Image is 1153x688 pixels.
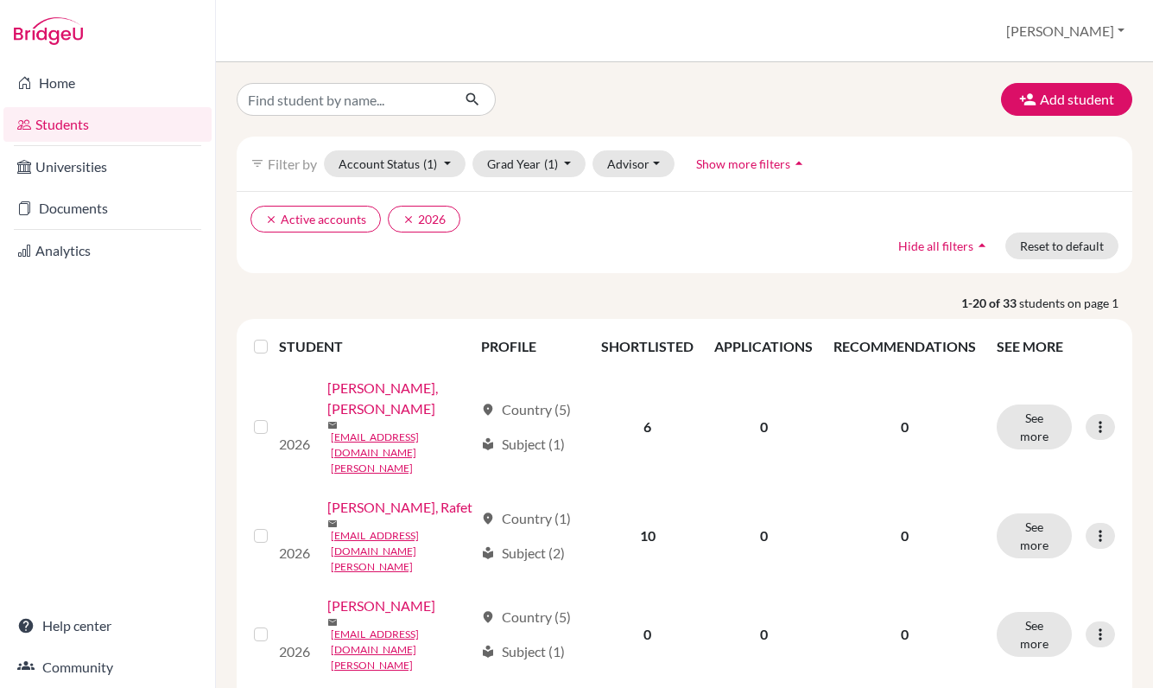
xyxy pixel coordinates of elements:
button: Reset to default [1005,233,1118,259]
i: clear [402,213,415,226]
p: 0 [833,417,976,437]
div: Subject (1) [481,641,565,662]
button: Grad Year(1) [472,150,586,177]
td: 0 [591,585,704,684]
td: 0 [704,585,823,684]
button: Advisor [592,150,675,177]
p: 0 [833,624,976,645]
span: local_library [481,546,495,560]
a: Analytics [3,233,212,268]
span: Filter by [268,156,317,172]
p: 0 [833,526,976,546]
img: Ahmad Kamrizamil, Qaid Izzat [279,399,314,434]
div: Country (5) [481,399,571,420]
span: mail [327,519,338,529]
span: location_on [481,403,495,417]
button: clearActive accounts [250,206,381,233]
a: Community [3,650,212,685]
span: students on page 1 [1019,294,1132,312]
img: Amiraslanov, Rafet [279,508,314,543]
a: Help center [3,608,212,643]
a: [PERSON_NAME] [327,596,435,616]
td: 0 [704,367,823,487]
th: SHORTLISTED [591,326,704,367]
p: 2026 [279,543,314,564]
button: Show more filtersarrow_drop_up [681,150,822,177]
i: filter_list [250,156,264,170]
th: APPLICATIONS [704,326,823,367]
td: 6 [591,367,704,487]
a: [EMAIL_ADDRESS][DOMAIN_NAME][PERSON_NAME] [331,627,473,673]
a: [EMAIL_ADDRESS][DOMAIN_NAME][PERSON_NAME] [331,528,473,575]
div: Country (5) [481,607,571,627]
button: [PERSON_NAME] [998,15,1132,48]
button: See more [997,612,1072,657]
p: 2026 [279,434,314,455]
th: SEE MORE [986,326,1125,367]
div: Subject (1) [481,434,565,455]
th: STUDENT [279,326,471,367]
a: Universities [3,150,212,184]
button: Hide all filtersarrow_drop_up [884,233,1005,259]
td: 0 [704,487,823,585]
a: Home [3,66,212,100]
span: mail [327,617,338,627]
a: [EMAIL_ADDRESS][DOMAIN_NAME][PERSON_NAME] [331,430,473,476]
th: PROFILE [471,326,591,367]
a: Documents [3,191,212,226]
a: [PERSON_NAME], Rafet [327,497,472,518]
button: Add student [1001,83,1132,116]
span: local_library [481,645,495,659]
div: Subject (2) [481,543,565,564]
img: Bridge-U [14,17,83,45]
i: arrow_drop_up [790,155,808,172]
i: arrow_drop_up [973,237,991,254]
a: Students [3,107,212,142]
span: location_on [481,610,495,624]
img: Asadova, Yasmina [279,607,314,641]
span: Hide all filters [898,239,973,253]
th: RECOMMENDATIONS [823,326,986,367]
div: Country (1) [481,508,571,529]
td: 10 [591,487,704,585]
span: local_library [481,437,495,451]
strong: 1-20 of 33 [961,294,1019,312]
span: mail [327,420,338,430]
a: [PERSON_NAME], [PERSON_NAME] [327,378,473,419]
span: Show more filters [696,156,790,171]
button: See more [997,405,1072,449]
p: 2026 [279,641,314,662]
span: (1) [423,156,437,171]
i: clear [265,213,277,226]
input: Find student by name... [237,83,451,116]
button: See more [997,513,1072,558]
span: location_on [481,512,495,526]
button: Account Status(1) [324,150,466,177]
span: (1) [544,156,558,171]
button: clear2026 [388,206,460,233]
